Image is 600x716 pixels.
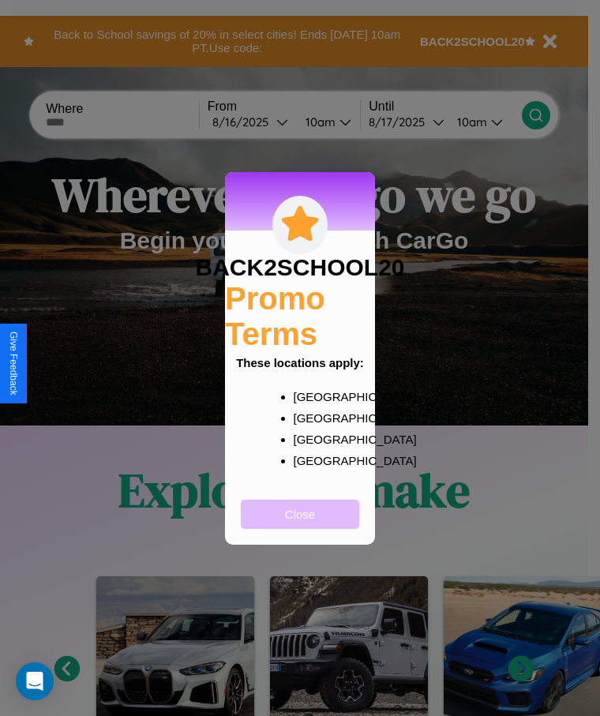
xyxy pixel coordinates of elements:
p: [GEOGRAPHIC_DATA] [294,450,339,471]
p: [GEOGRAPHIC_DATA] [294,429,339,450]
h2: Promo Terms [225,281,375,352]
div: Open Intercom Messenger [16,662,54,700]
p: [GEOGRAPHIC_DATA] [294,407,339,429]
p: [GEOGRAPHIC_DATA] [294,386,339,407]
b: These locations apply: [236,356,364,369]
button: Close [241,500,359,529]
h3: BACK2SCHOOL20 [195,254,404,281]
div: Give Feedback [8,332,19,395]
